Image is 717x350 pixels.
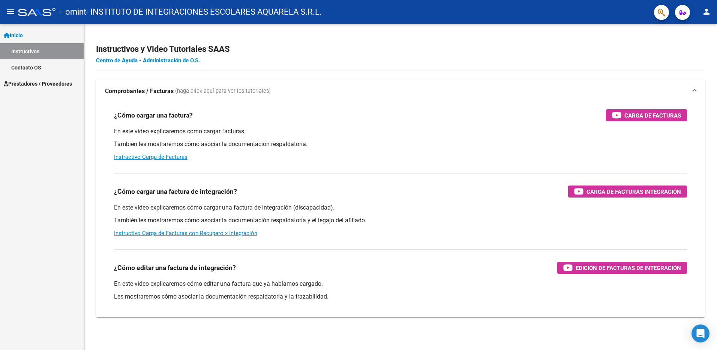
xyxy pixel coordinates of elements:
[114,204,687,212] p: En este video explicaremos cómo cargar una factura de integración (discapacidad).
[114,262,236,273] h3: ¿Cómo editar una factura de integración?
[624,111,681,120] span: Carga de Facturas
[96,57,200,64] a: Centro de Ayuda - Administración de O.S.
[114,140,687,148] p: También les mostraremos cómo asociar la documentación respaldatoria.
[86,4,322,20] span: - INSTITUTO DE INTEGRACIONES ESCOLARES AQUARELA S.R.L.
[96,79,705,103] mat-expansion-panel-header: Comprobantes / Facturas (haga click aquí para ver los tutoriales)
[114,127,687,136] p: En este video explicaremos cómo cargar facturas.
[568,186,687,198] button: Carga de Facturas Integración
[691,324,709,342] div: Open Intercom Messenger
[96,42,705,56] h2: Instructivos y Video Tutoriales SAAS
[606,109,687,121] button: Carga de Facturas
[4,80,72,88] span: Prestadores / Proveedores
[96,103,705,317] div: Comprobantes / Facturas (haga click aquí para ver los tutoriales)
[105,87,174,95] strong: Comprobantes / Facturas
[702,7,711,16] mat-icon: person
[114,280,687,288] p: En este video explicaremos cómo editar una factura que ya habíamos cargado.
[114,186,237,197] h3: ¿Cómo cargar una factura de integración?
[4,31,23,39] span: Inicio
[6,7,15,16] mat-icon: menu
[557,262,687,274] button: Edición de Facturas de integración
[175,87,271,95] span: (haga click aquí para ver los tutoriales)
[114,154,187,160] a: Instructivo Carga de Facturas
[576,263,681,273] span: Edición de Facturas de integración
[114,216,687,225] p: También les mostraremos cómo asociar la documentación respaldatoria y el legajo del afiliado.
[59,4,86,20] span: - omint
[586,187,681,196] span: Carga de Facturas Integración
[114,293,687,301] p: Les mostraremos cómo asociar la documentación respaldatoria y la trazabilidad.
[114,230,257,237] a: Instructivo Carga de Facturas con Recupero x Integración
[114,110,193,121] h3: ¿Cómo cargar una factura?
